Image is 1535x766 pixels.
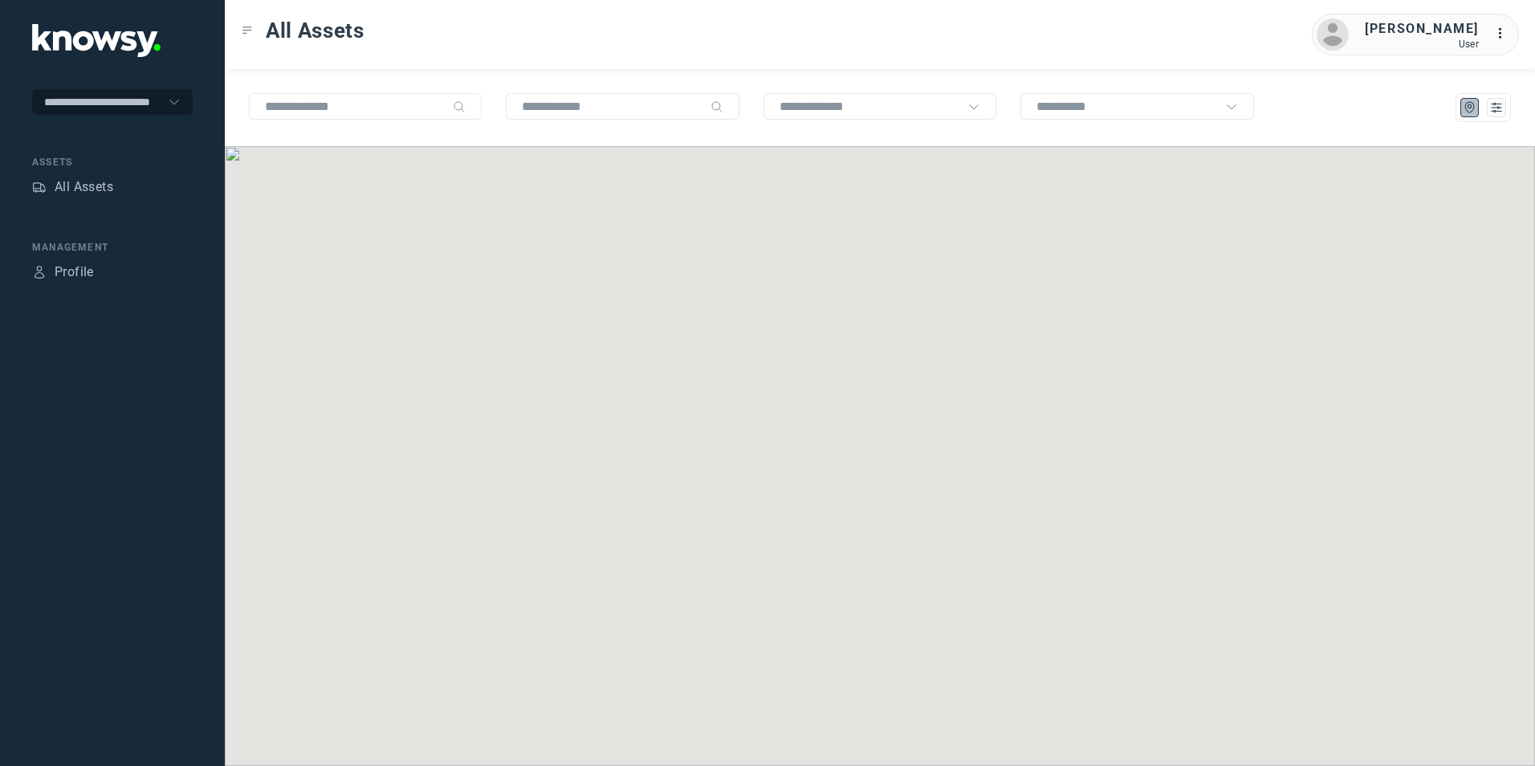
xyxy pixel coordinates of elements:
[32,24,161,57] img: Application Logo
[1489,100,1504,115] div: List
[710,100,723,113] div: Search
[1365,39,1479,50] div: User
[32,263,94,282] a: ProfileProfile
[242,25,253,36] div: Toggle Menu
[1496,27,1512,39] tspan: ...
[1365,19,1479,39] div: [PERSON_NAME]
[266,16,364,45] span: All Assets
[453,100,466,113] div: Search
[1495,24,1514,43] div: :
[32,155,193,169] div: Assets
[32,265,47,279] div: Profile
[32,180,47,194] div: Assets
[1317,18,1349,51] img: avatar.png
[1495,24,1514,46] div: :
[55,177,113,197] div: All Assets
[32,240,193,255] div: Management
[1463,100,1477,115] div: Map
[55,263,94,282] div: Profile
[32,177,113,197] a: AssetsAll Assets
